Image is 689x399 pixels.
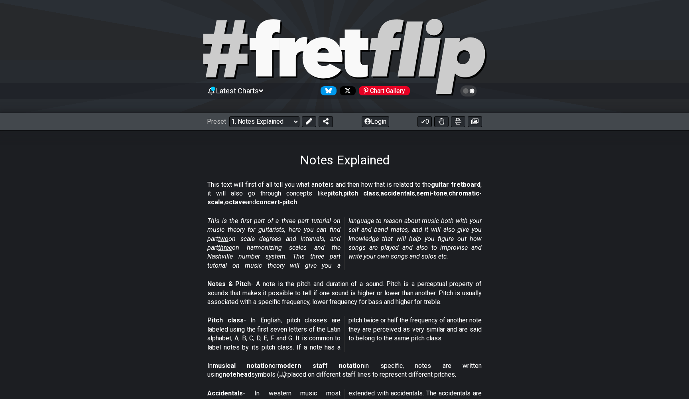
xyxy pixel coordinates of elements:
[207,118,226,125] span: Preset
[362,116,389,127] button: Login
[356,86,410,95] a: #fretflip at Pinterest
[417,116,432,127] button: 0
[464,87,473,95] span: Toggle light / dark theme
[319,116,333,127] button: Share Preset
[216,87,259,95] span: Latest Charts
[315,181,329,188] strong: note
[218,244,232,251] span: three
[434,116,449,127] button: Toggle Dexterity for all fretkits
[468,116,482,127] button: Create image
[302,116,316,127] button: Edit Preset
[213,362,272,369] strong: musical notation
[222,371,251,378] strong: notehead
[337,86,356,95] a: Follow #fretflip at X
[207,389,243,397] strong: Accidentals
[225,198,246,206] strong: octave
[343,190,379,197] strong: pitch class
[207,316,244,324] strong: Pitch class
[431,181,480,188] strong: guitar fretboard
[317,86,337,95] a: Follow #fretflip at Bluesky
[207,280,482,306] p: - A note is the pitch and duration of a sound. Pitch is a perceptual property of sounds that make...
[207,217,482,269] em: This is the first part of a three part tutorial on music theory for guitarists, here you can find...
[207,180,482,207] p: This text will first of all tell you what a is and then how that is related to the , it will also...
[207,316,482,352] p: - In English, pitch classes are labeled using the first seven letters of the Latin alphabet, A, B...
[416,190,447,197] strong: semi-tone
[256,198,297,206] strong: concert-pitch
[359,86,410,95] div: Chart Gallery
[380,190,415,197] strong: accidentals
[451,116,465,127] button: Print
[218,235,228,243] span: two
[207,280,251,288] strong: Notes & Pitch
[327,190,342,197] strong: pitch
[300,152,390,168] h1: Notes Explained
[229,116,299,127] select: Preset
[207,361,482,379] p: In or in specific, notes are written using symbols (𝅝 𝅗𝅥 𝅘𝅥 𝅘𝅥𝅮) placed on different staff lines to r...
[278,362,364,369] strong: modern staff notation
